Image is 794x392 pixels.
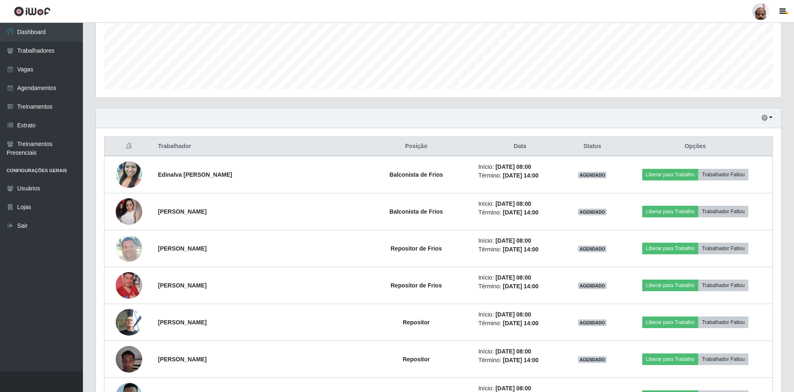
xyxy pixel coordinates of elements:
th: Data [473,137,567,156]
button: Trabalhador Faltou [698,317,748,328]
li: Início: [478,236,562,245]
strong: [PERSON_NAME] [158,319,206,326]
time: [DATE] 08:00 [495,163,531,170]
button: Trabalhador Faltou [698,169,748,180]
span: AGENDADO [578,246,607,252]
strong: Repositor de Frios [391,282,442,289]
strong: [PERSON_NAME] [158,282,206,289]
time: [DATE] 14:00 [503,357,539,363]
strong: Repositor de Frios [391,245,442,252]
time: [DATE] 08:00 [495,385,531,392]
img: 1697490161329.jpeg [116,231,142,266]
img: 1741878920639.jpeg [116,262,142,309]
li: Término: [478,171,562,180]
time: [DATE] 14:00 [503,320,539,326]
li: Início: [478,200,562,208]
time: [DATE] 08:00 [495,311,531,318]
span: AGENDADO [578,209,607,215]
button: Liberar para Trabalho [642,206,698,217]
button: Trabalhador Faltou [698,243,748,254]
span: AGENDADO [578,282,607,289]
strong: Edinalva [PERSON_NAME] [158,171,232,178]
img: 1739977282987.jpeg [116,341,142,377]
strong: Balconista de Frios [389,171,443,178]
li: Término: [478,245,562,254]
button: Trabalhador Faltou [698,353,748,365]
span: AGENDADO [578,172,607,178]
button: Liberar para Trabalho [642,243,698,254]
button: Liberar para Trabalho [642,169,698,180]
time: [DATE] 14:00 [503,209,539,216]
th: Trabalhador [153,137,359,156]
strong: Repositor [403,356,430,363]
li: Término: [478,282,562,291]
time: [DATE] 08:00 [495,200,531,207]
img: 1650687338616.jpeg [116,151,142,198]
strong: Balconista de Frios [389,208,443,215]
li: Término: [478,208,562,217]
time: [DATE] 08:00 [495,237,531,244]
li: Início: [478,347,562,356]
img: CoreUI Logo [14,6,51,17]
img: 1736288178344.jpeg [116,304,142,340]
button: Trabalhador Faltou [698,206,748,217]
time: [DATE] 14:00 [503,172,539,179]
li: Término: [478,356,562,365]
span: AGENDADO [578,319,607,326]
strong: Repositor [403,319,430,326]
strong: [PERSON_NAME] [158,208,206,215]
li: Término: [478,319,562,328]
time: [DATE] 08:00 [495,348,531,355]
time: [DATE] 14:00 [503,246,539,253]
th: Opções [618,137,773,156]
button: Liberar para Trabalho [642,317,698,328]
time: [DATE] 08:00 [495,274,531,281]
img: 1758996718414.jpeg [116,198,142,225]
li: Início: [478,310,562,319]
span: AGENDADO [578,356,607,363]
strong: [PERSON_NAME] [158,245,206,252]
strong: [PERSON_NAME] [158,356,206,363]
time: [DATE] 14:00 [503,283,539,290]
li: Início: [478,273,562,282]
button: Liberar para Trabalho [642,353,698,365]
th: Status [566,137,618,156]
th: Posição [359,137,473,156]
button: Trabalhador Faltou [698,280,748,291]
li: Início: [478,163,562,171]
button: Liberar para Trabalho [642,280,698,291]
